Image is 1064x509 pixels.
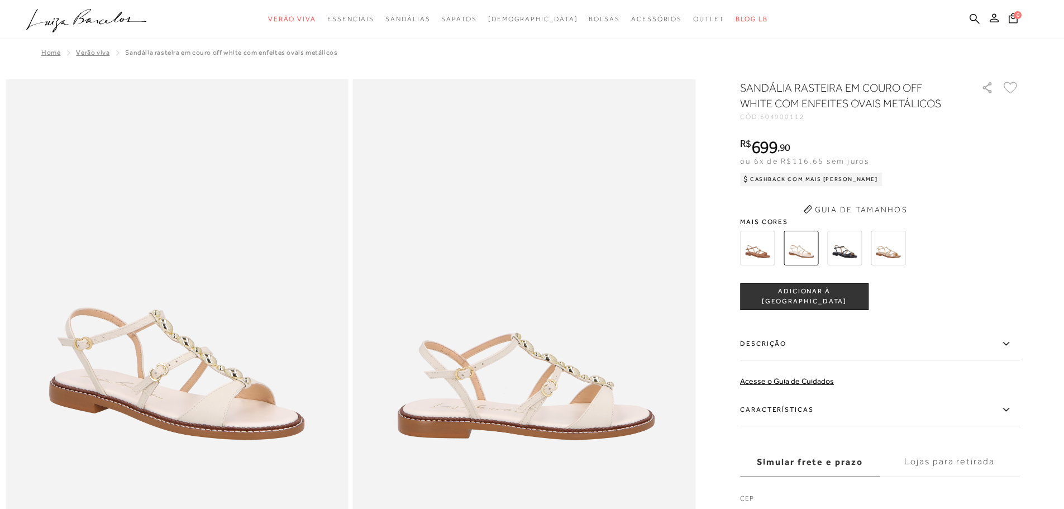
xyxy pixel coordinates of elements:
button: 0 [1005,12,1021,27]
span: SANDÁLIA RASTEIRA EM COURO OFF WHITE COM ENFEITES OVAIS METÁLICOS [125,49,337,56]
span: Outlet [693,15,724,23]
span: Sandálias [385,15,430,23]
a: Verão Viva [76,49,109,56]
label: Simular frete e prazo [740,447,880,477]
span: [DEMOGRAPHIC_DATA] [488,15,578,23]
a: categoryNavScreenReaderText [631,9,682,30]
a: Acesse o Guia de Cuidados [740,377,834,386]
div: Cashback com Mais [PERSON_NAME] [740,173,882,186]
span: Essenciais [327,15,374,23]
a: categoryNavScreenReaderText [268,9,316,30]
img: SANDÁLIA RASTEIRA METALIZADA OURO COM ENFEITES OVAIS METÁLICOS [871,231,905,265]
span: Bolsas [589,15,620,23]
img: SANDÁLIA RASTEIRA EM COURO OFF WHITE COM ENFEITES OVAIS METÁLICOS [784,231,818,265]
span: Sapatos [441,15,476,23]
span: 0 [1014,11,1022,19]
label: Lojas para retirada [880,447,1019,477]
span: Mais cores [740,218,1019,225]
h1: SANDÁLIA RASTEIRA EM COURO OFF WHITE COM ENFEITES OVAIS METÁLICOS [740,80,950,111]
a: noSubCategoriesText [488,9,578,30]
a: categoryNavScreenReaderText [693,9,724,30]
span: Acessórios [631,15,682,23]
button: ADICIONAR À [GEOGRAPHIC_DATA] [740,283,869,310]
span: ou 6x de R$116,65 sem juros [740,156,869,165]
i: R$ [740,139,751,149]
span: 90 [780,141,790,153]
span: ADICIONAR À [GEOGRAPHIC_DATA] [741,287,868,306]
i: , [777,142,790,153]
a: categoryNavScreenReaderText [385,9,430,30]
div: CÓD: [740,113,963,120]
span: BLOG LB [736,15,768,23]
label: Descrição [740,328,1019,360]
a: Home [41,49,60,56]
label: Características [740,394,1019,426]
img: SANDÁLIA RASTEIRA EM COURO PRETO COM ENFEITES OVAIS METÁLICOS [827,231,862,265]
span: 604900112 [760,113,805,121]
a: categoryNavScreenReaderText [589,9,620,30]
img: SANDÁLIA RASTEIRA EM COURO CARAMELO COM ENFEITES OVAIS METÁLICOS [740,231,775,265]
a: categoryNavScreenReaderText [441,9,476,30]
a: categoryNavScreenReaderText [327,9,374,30]
span: Verão Viva [268,15,316,23]
span: 699 [751,137,777,157]
a: BLOG LB [736,9,768,30]
button: Guia de Tamanhos [799,201,911,218]
label: CEP [740,493,1019,509]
